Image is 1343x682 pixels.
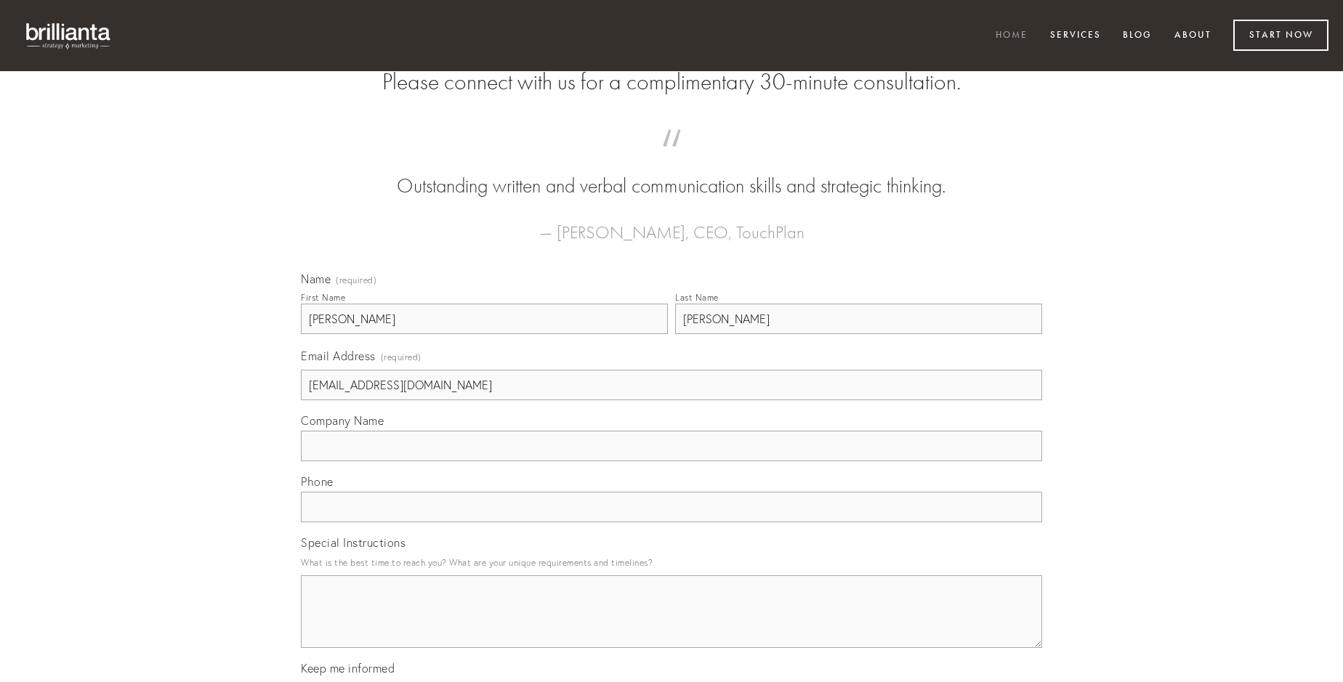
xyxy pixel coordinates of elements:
[1165,24,1221,48] a: About
[301,661,395,675] span: Keep me informed
[15,15,124,57] img: brillianta - research, strategy, marketing
[1113,24,1161,48] a: Blog
[986,24,1037,48] a: Home
[301,413,384,428] span: Company Name
[1233,20,1328,51] a: Start Now
[324,200,1019,247] figcaption: — [PERSON_NAME], CEO, TouchPlan
[324,144,1019,172] span: “
[1041,24,1110,48] a: Services
[675,292,719,303] div: Last Name
[336,276,376,285] span: (required)
[301,68,1042,96] h2: Please connect with us for a complimentary 30-minute consultation.
[381,347,422,367] span: (required)
[301,272,331,286] span: Name
[324,144,1019,200] blockquote: Outstanding written and verbal communication skills and strategic thinking.
[301,535,406,550] span: Special Instructions
[301,553,1042,572] p: What is the best time to reach you? What are your unique requirements and timelines?
[301,474,334,489] span: Phone
[301,292,345,303] div: First Name
[301,349,376,363] span: Email Address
